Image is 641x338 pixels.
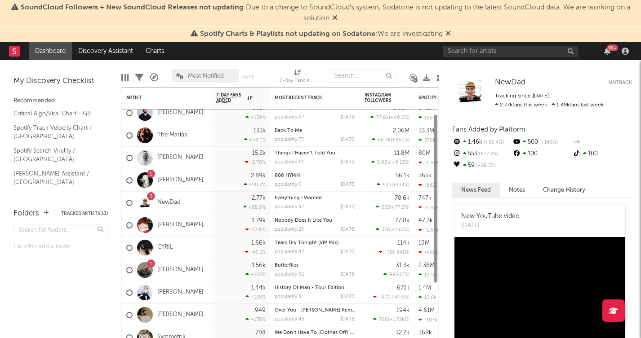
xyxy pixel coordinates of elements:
[452,148,512,160] div: 553
[418,195,432,201] div: 747k
[329,69,396,83] input: Search...
[538,140,558,145] span: +149 %
[495,102,547,108] span: 2.77k fans this week
[245,272,266,277] div: +102 %
[418,95,486,101] div: Spotify Monthly Listeners
[245,249,266,255] div: -46.1 %
[275,182,302,187] div: popularity: 0
[341,272,356,277] div: [DATE]
[376,115,389,120] span: 77.6k
[157,199,181,206] a: NewDad
[21,4,244,11] span: SoundCloud Followers + New SoundCloud Releases not updating
[13,146,99,164] a: Spotify Search Virality / [GEOGRAPHIC_DATA]
[244,182,266,188] div: +20.7 %
[61,211,108,216] button: Tracked Artists(13)
[245,316,266,322] div: +178 %
[382,205,390,210] span: 553
[389,272,396,277] span: 99
[572,148,632,160] div: 100
[495,93,549,99] span: Tracking Since: [DATE]
[254,128,266,134] div: 133k
[392,138,408,143] span: +260 %
[275,196,356,201] div: Everything I Wanted
[393,183,408,188] span: +134 %
[418,115,435,121] div: 156k
[245,227,266,233] div: -13.8 %
[13,109,99,119] a: Critical Algo/Viral Chart - GB
[275,205,304,210] div: popularity: 47
[341,205,356,210] div: [DATE]
[275,115,304,120] div: popularity: 67
[275,137,304,142] div: popularity: 77
[121,65,129,91] div: Edit Columns
[13,224,108,237] input: Search for folders...
[275,241,338,246] a: Tears Dry Tonight (VIP Mix)
[607,44,618,51] div: 99 +
[418,182,436,188] div: -662
[252,150,266,156] div: 15.2k
[418,307,435,313] div: 4.61M
[376,204,410,210] div: ( )
[275,285,356,290] div: History Of Man - Tour Edition
[275,128,356,133] div: Back To Me
[242,75,254,79] button: Save
[395,195,410,201] div: 78.6k
[393,128,410,134] div: 2.06M
[150,65,158,91] div: A&R Pipeline
[252,195,266,201] div: 2.77k
[275,294,302,299] div: popularity: 8
[395,218,410,224] div: 77.8k
[383,272,410,277] div: ( )
[500,183,534,198] button: Notes
[379,249,410,255] div: ( )
[275,285,344,290] a: History Of Man - Tour Edition
[243,204,266,210] div: +85.9 %
[418,137,436,143] div: 570k
[475,163,496,168] span: +28.3 %
[396,173,410,179] div: 56.1k
[341,250,356,255] div: [DATE]
[341,182,356,187] div: [DATE]
[275,196,322,201] a: Everything I Wanted
[245,114,266,120] div: +139 %
[157,221,204,229] a: [PERSON_NAME]
[397,272,408,277] span: -10 %
[135,65,143,91] div: Filters
[275,151,335,156] a: Things I Haven’t Told You
[452,136,512,148] div: 1.46k
[252,218,266,224] div: 1.79k
[418,240,430,246] div: 19M
[251,173,266,179] div: 2.89k
[379,317,388,322] span: 766
[418,173,432,179] div: 365k
[341,294,356,299] div: [DATE]
[275,308,356,313] div: Over You - Bobby Harvey Remix
[572,136,632,148] div: --
[482,140,504,145] span: +56.4 %
[370,114,410,120] div: ( )
[275,173,356,178] div: 808 HYMN
[157,154,204,162] a: [PERSON_NAME]
[365,92,396,103] div: Instagram Followers
[534,183,594,198] button: Change History
[396,307,410,313] div: 194k
[275,227,304,232] div: popularity: 25
[390,115,408,120] span: +40.6 %
[157,266,204,274] a: [PERSON_NAME]
[391,295,408,300] span: +34.6 %
[382,228,390,233] span: 376
[157,176,204,184] a: [PERSON_NAME]
[188,73,224,79] span: Most Notified
[418,150,431,156] div: 80M
[72,42,139,60] a: Discovery Assistant
[13,241,108,252] div: Click to add a folder.
[275,330,356,335] div: We Don’t Have To (Clothes Off) [feat. Grace Bridie]
[157,244,173,251] a: CYRIL
[461,212,520,221] div: New YouTube video
[341,160,356,165] div: [DATE]
[244,137,266,143] div: +78.1 %
[255,330,266,336] div: 798
[385,250,393,255] span: -70
[452,126,525,133] span: Fans Added by Platform
[391,205,408,210] span: +77.8 %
